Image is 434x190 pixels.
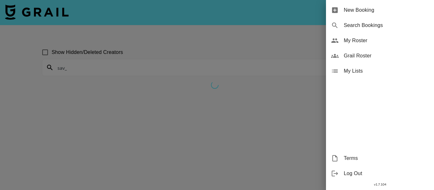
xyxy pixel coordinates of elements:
[326,48,434,63] div: Grail Roster
[326,3,434,18] div: New Booking
[326,63,434,79] div: My Lists
[326,18,434,33] div: Search Bookings
[344,6,429,14] span: New Booking
[344,37,429,44] span: My Roster
[326,181,434,188] div: v 1.7.104
[326,33,434,48] div: My Roster
[344,52,429,60] span: Grail Roster
[344,22,429,29] span: Search Bookings
[326,151,434,166] div: Terms
[344,67,429,75] span: My Lists
[344,154,429,162] span: Terms
[344,170,429,177] span: Log Out
[326,166,434,181] div: Log Out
